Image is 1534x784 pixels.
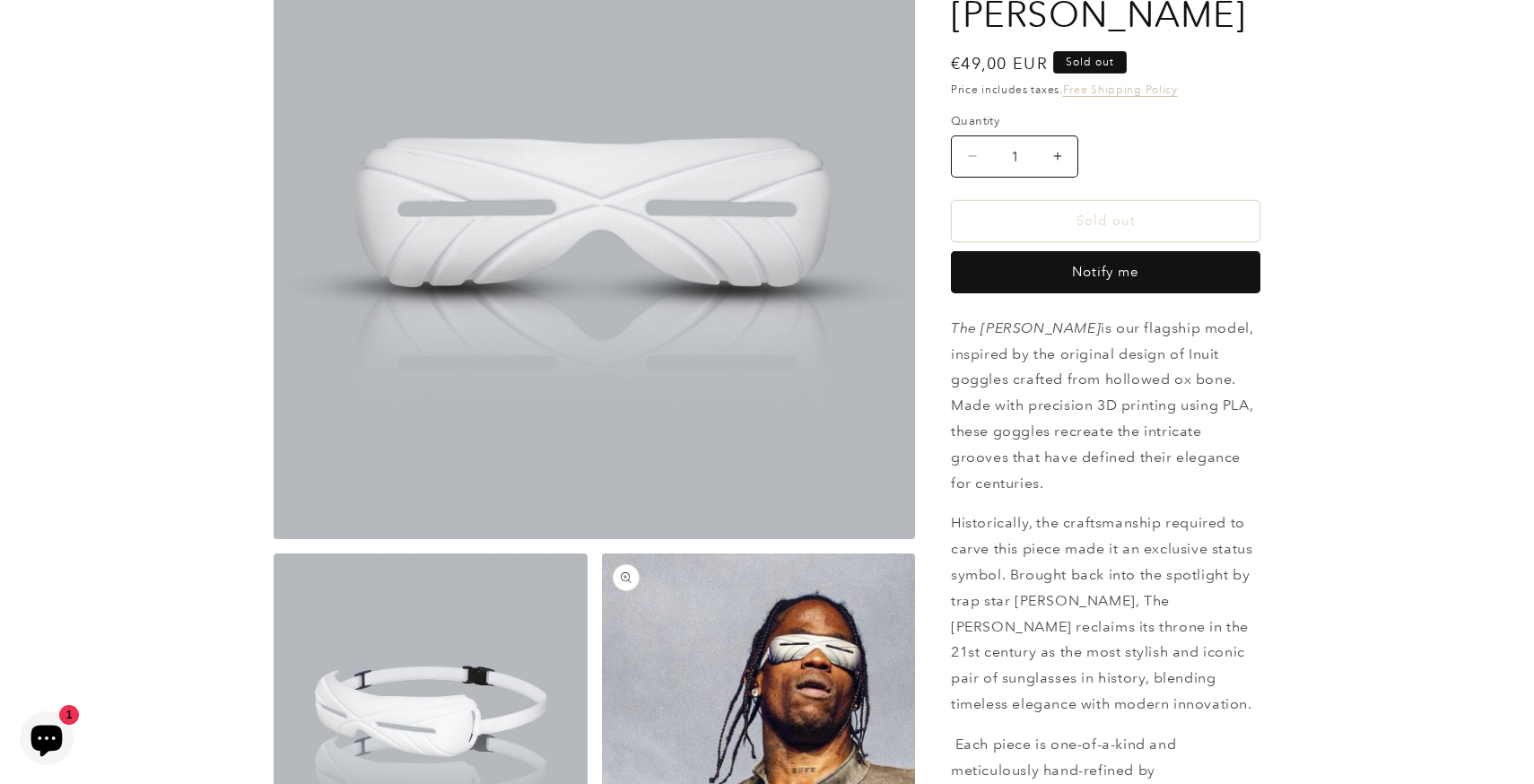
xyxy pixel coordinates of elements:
[14,711,79,770] inbox-online-store-chat: Shopify online store chat
[951,112,1260,130] label: Quantity
[951,319,1101,336] em: The [PERSON_NAME]
[951,316,1260,497] p: is our flagship model, inspired by the original design of Inuit goggles crafted from hollowed ox ...
[1063,83,1178,96] a: Free Shipping Policy
[1053,51,1127,74] span: Sold out
[951,81,1260,99] div: Price includes taxes.
[951,200,1260,242] button: Sold out
[951,51,1048,75] span: €49,00 EUR
[951,510,1260,717] p: Historically, the craftsmanship required to carve this piece made it an exclusive status symbol. ...
[951,251,1260,293] button: Notify me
